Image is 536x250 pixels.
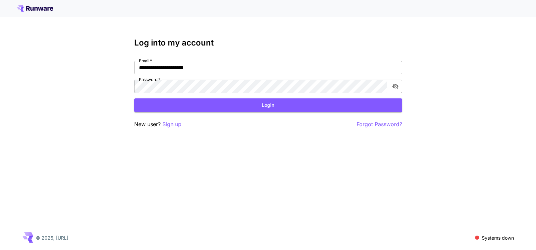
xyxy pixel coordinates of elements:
h3: Log into my account [134,38,402,48]
button: Sign up [162,120,181,129]
button: Login [134,98,402,112]
button: Forgot Password? [357,120,402,129]
label: Email [139,58,152,64]
p: Systems down [482,234,514,241]
button: toggle password visibility [389,80,401,92]
label: Password [139,77,160,82]
p: New user? [134,120,181,129]
p: © 2025, [URL] [36,234,68,241]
